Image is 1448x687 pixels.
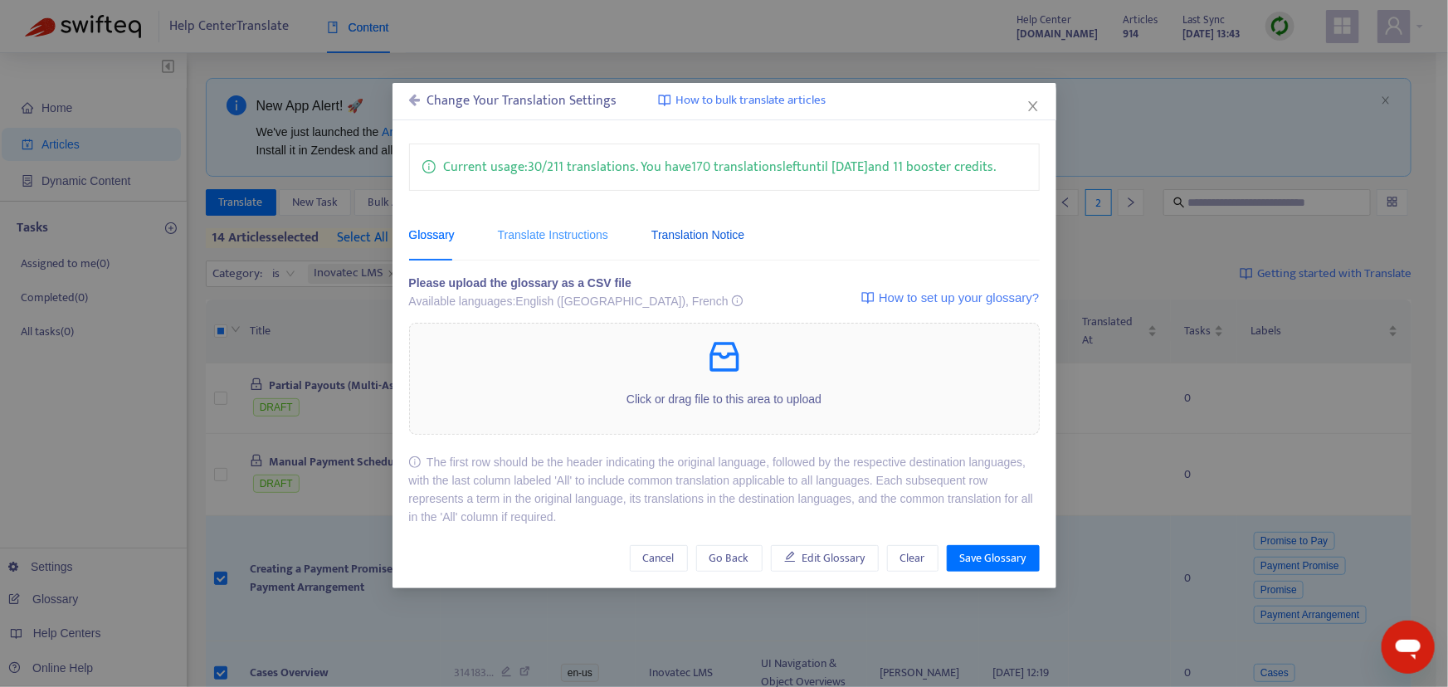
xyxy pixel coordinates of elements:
[784,551,796,563] span: edit
[879,288,1039,308] span: How to set up your glossary?
[1026,100,1040,113] span: close
[409,274,744,292] div: Please upload the glossary as a CSV file
[643,549,675,568] span: Cancel
[704,337,744,377] span: inbox
[1024,97,1042,115] button: Close
[409,292,744,310] div: Available languages: English ([GEOGRAPHIC_DATA]), French
[675,91,826,110] span: How to bulk translate articles
[409,91,617,111] div: Change Your Translation Settings
[410,390,1039,408] p: Click or drag file to this area to upload
[802,549,865,568] span: Edit Glossary
[861,291,875,305] img: image-link
[861,274,1039,323] a: How to set up your glossary?
[900,549,925,568] span: Clear
[409,456,421,468] span: info-circle
[771,545,879,572] button: Edit Glossary
[498,226,608,244] div: Translate Instructions
[947,545,1040,572] button: Save Glossary
[409,226,455,244] div: Glossary
[696,545,763,572] button: Go Back
[658,91,826,110] a: How to bulk translate articles
[422,157,436,173] span: info-circle
[444,157,997,178] p: Current usage: 30 / 211 translations . You have 170 translations left until [DATE] and 11 booster...
[1382,621,1435,674] iframe: Button to launch messaging window
[409,453,1040,526] div: The first row should be the header indicating the original language, followed by the respective d...
[658,94,671,107] img: image-link
[887,545,939,572] button: Clear
[630,545,688,572] button: Cancel
[709,549,749,568] span: Go Back
[651,226,744,244] div: Translation Notice
[410,324,1039,434] span: inboxClick or drag file to this area to upload
[960,549,1026,568] span: Save Glossary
